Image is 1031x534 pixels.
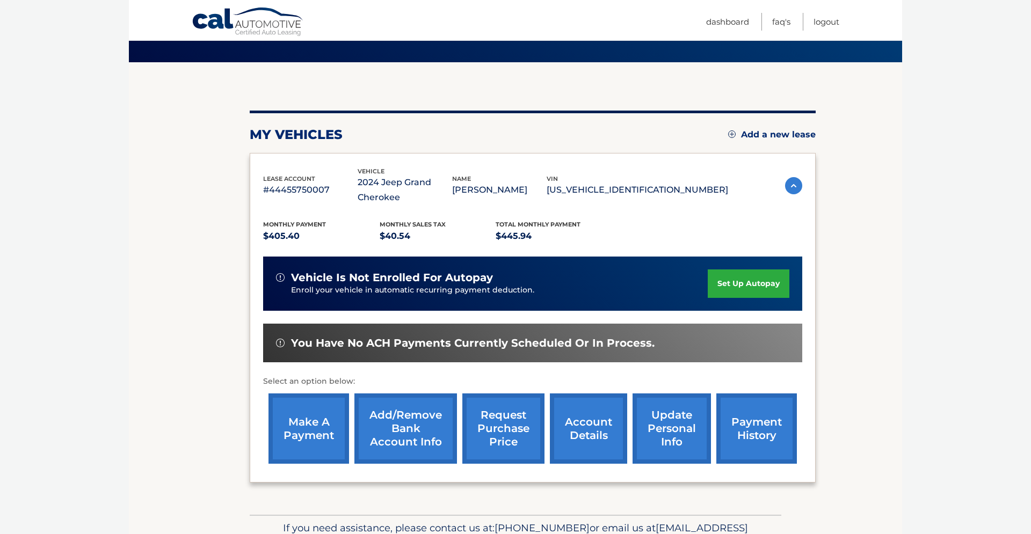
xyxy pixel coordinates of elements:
p: $445.94 [496,229,612,244]
span: [PHONE_NUMBER] [495,522,590,534]
img: accordion-active.svg [785,177,802,194]
p: #44455750007 [263,182,358,197]
span: Total Monthly Payment [496,221,580,228]
img: alert-white.svg [276,273,285,282]
a: update personal info [633,393,711,464]
p: $405.40 [263,229,380,244]
a: request purchase price [462,393,544,464]
a: Add a new lease [728,129,816,140]
img: add.svg [728,130,736,138]
p: Select an option below: [263,375,802,388]
span: vehicle is not enrolled for autopay [291,271,493,284]
span: vin [547,175,558,182]
h2: my vehicles [250,127,343,143]
a: payment history [716,393,797,464]
a: set up autopay [708,269,789,298]
img: alert-white.svg [276,339,285,347]
span: name [452,175,471,182]
a: Add/Remove bank account info [354,393,457,464]
p: [US_VEHICLE_IDENTIFICATION_NUMBER] [547,182,728,197]
span: vehicle [358,167,384,175]
p: [PERSON_NAME] [452,182,547,197]
span: Monthly Payment [263,221,326,228]
a: make a payment [268,393,349,464]
span: Monthly sales Tax [380,221,446,228]
span: You have no ACH payments currently scheduled or in process. [291,337,655,350]
p: Enroll your vehicle in automatic recurring payment deduction. [291,284,708,296]
a: Dashboard [706,13,749,31]
a: account details [550,393,627,464]
a: Logout [814,13,839,31]
p: $40.54 [380,229,496,244]
p: 2024 Jeep Grand Cherokee [358,175,452,205]
a: FAQ's [772,13,790,31]
a: Cal Automotive [192,7,304,38]
span: lease account [263,175,315,182]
